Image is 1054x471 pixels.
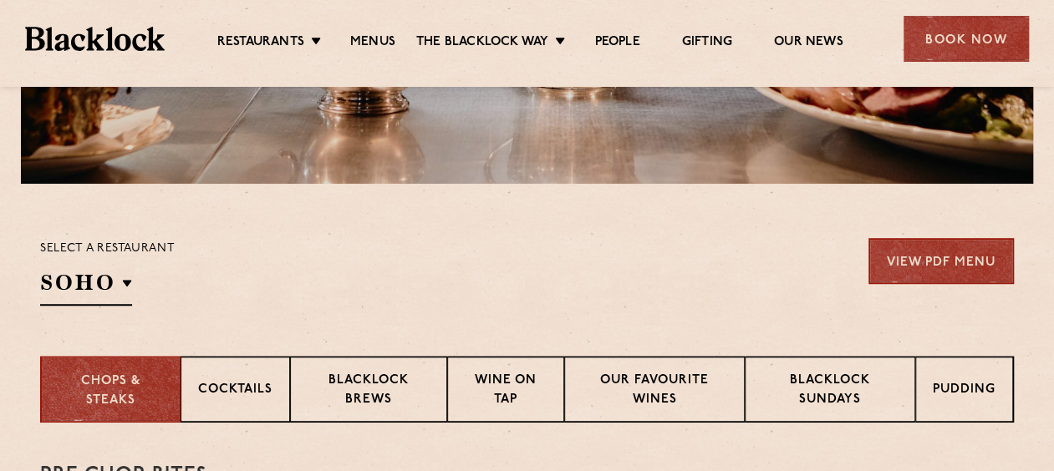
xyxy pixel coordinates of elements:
p: Blacklock Sundays [762,372,898,411]
p: Blacklock Brews [308,372,430,411]
p: Wine on Tap [465,372,547,411]
p: Pudding [933,381,995,402]
p: Chops & Steaks [59,372,163,410]
p: Select a restaurant [40,238,175,260]
img: BL_Textured_Logo-footer-cropped.svg [25,27,165,50]
div: Book Now [904,16,1029,62]
a: View PDF Menu [868,238,1014,284]
a: The Blacklock Way [416,34,548,53]
a: Restaurants [217,34,304,53]
p: Cocktails [198,381,272,402]
a: Our News [774,34,843,53]
a: People [594,34,639,53]
a: Menus [350,34,395,53]
p: Our favourite wines [582,372,726,411]
a: Gifting [682,34,732,53]
h2: SOHO [40,268,132,306]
